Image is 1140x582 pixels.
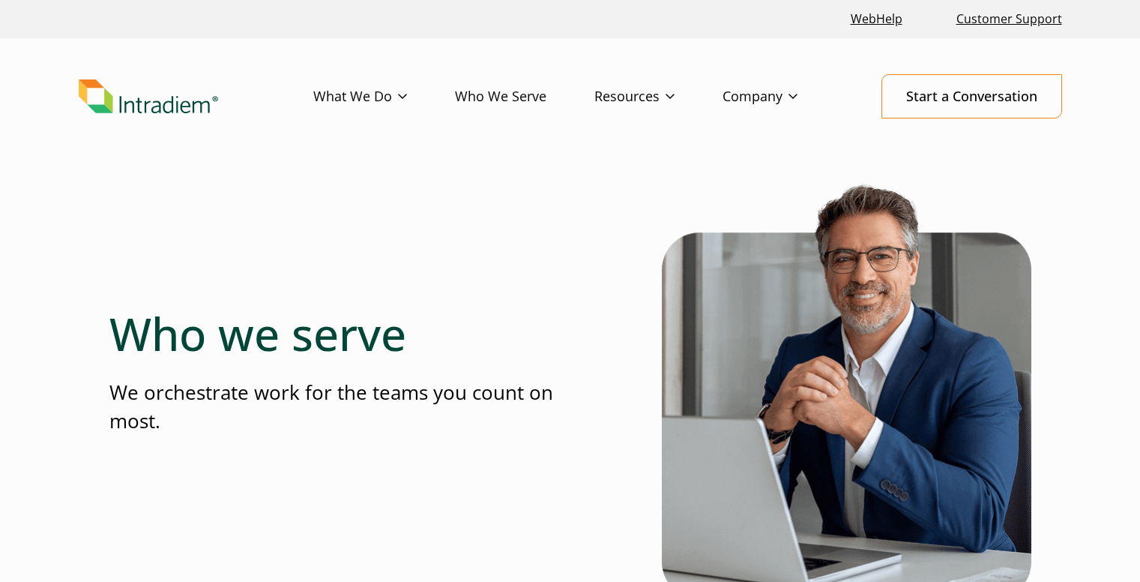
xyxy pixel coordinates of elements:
a: Start a Conversation [881,74,1062,118]
a: What We Do [313,75,455,118]
a: Link opens in a new window [845,3,908,35]
p: We orchestrate work for the teams you count on most. [109,379,570,435]
h1: Who we serve [109,307,570,361]
img: Intradiem [79,79,218,114]
a: Company [723,75,845,118]
a: Who We Serve [455,75,594,118]
a: Resources [594,75,723,118]
a: Customer Support [950,3,1068,35]
a: Link to homepage of Intradiem [79,79,313,114]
